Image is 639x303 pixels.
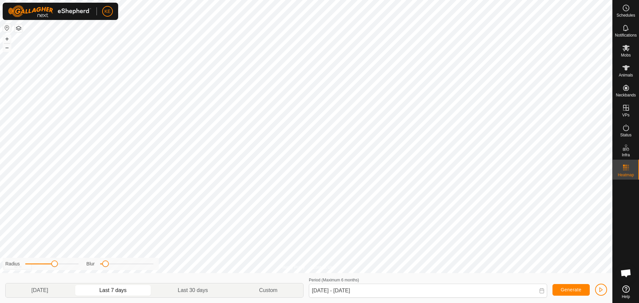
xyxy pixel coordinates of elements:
button: Generate [552,284,590,296]
label: Blur [87,260,95,267]
span: Last 30 days [178,286,208,294]
img: Gallagher Logo [8,5,91,17]
span: Notifications [615,33,637,37]
span: Heatmap [618,173,634,177]
a: Open chat [616,263,636,283]
a: Contact Us [313,264,332,270]
label: Radius [5,260,20,267]
button: Map Layers [15,24,23,32]
span: Schedules [616,13,635,17]
span: Infra [622,153,630,157]
span: Mobs [621,53,631,57]
span: VPs [622,113,629,117]
span: Help [622,295,630,299]
span: Custom [259,286,278,294]
span: Last 7 days [99,286,126,294]
a: Privacy Policy [280,264,305,270]
span: KE [105,8,111,15]
span: Neckbands [616,93,636,97]
label: Period (Maximum 6 months) [309,278,359,282]
span: [DATE] [31,286,48,294]
span: Status [620,133,631,137]
span: Animals [619,73,633,77]
a: Help [613,283,639,301]
button: + [3,35,11,43]
button: Reset Map [3,24,11,32]
span: Generate [561,287,581,292]
button: – [3,44,11,52]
